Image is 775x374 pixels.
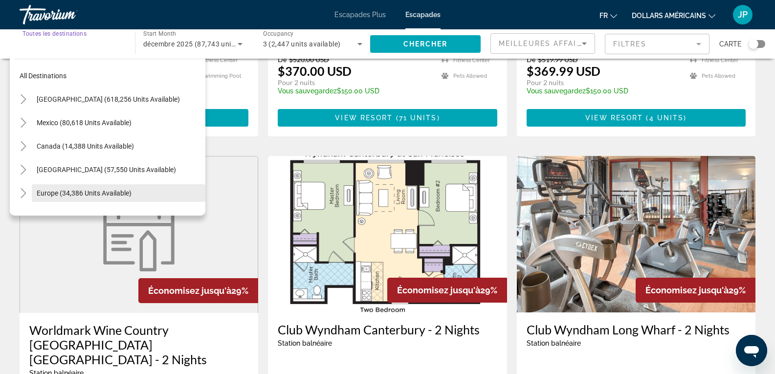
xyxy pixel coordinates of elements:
a: Worldmark Wine Country [GEOGRAPHIC_DATA] [GEOGRAPHIC_DATA] - 2 Nights [29,323,248,367]
font: JP [738,9,748,20]
button: Mexico (80,618 units available) [32,114,205,132]
span: 3 (2,447 units available) [263,40,341,48]
span: Fitness Center [702,57,738,64]
span: Station balnéaire [278,339,332,347]
a: Escapades [405,11,441,19]
span: Meilleures affaires [499,40,593,47]
a: Club Wyndham Canterbury - 2 Nights [278,322,497,337]
span: [GEOGRAPHIC_DATA] (618,256 units available) [37,95,180,103]
span: Économisez jusqu'à [397,285,480,295]
span: [GEOGRAPHIC_DATA] (57,550 units available) [37,166,176,174]
button: Menu utilisateur [730,4,755,25]
button: Chercher [370,35,481,53]
button: Changer de langue [599,8,617,22]
p: $150.00 USD [527,87,680,95]
a: Escapades Plus [334,11,386,19]
span: Pets Allowed [453,73,487,79]
span: Vous sauvegardez [278,87,337,95]
span: Vous sauvegardez [527,87,586,95]
button: View Resort(71 units) [278,109,497,127]
button: Toggle Caribbean & Atlantic Islands (57,550 units available) [15,161,32,178]
p: Pour 2 nuits [527,78,680,87]
a: Travorium [20,2,117,27]
span: View Resort [335,114,393,122]
span: $520.00 USD [289,55,329,64]
span: All destinations [20,72,66,80]
span: 4 units [649,114,684,122]
span: View Resort [585,114,643,122]
button: [GEOGRAPHIC_DATA] (57,550 units available) [32,161,205,178]
mat-select: Sort by [499,38,587,49]
font: dollars américains [632,12,706,20]
span: Économisez jusqu'à [148,286,231,296]
span: Carte [719,37,741,51]
span: Europe (34,386 units available) [37,189,132,197]
div: 29% [636,278,755,303]
span: Canada (14,388 units available) [37,142,134,150]
span: Pets Allowed [702,73,735,79]
img: week.svg [97,198,180,271]
span: 71 units [399,114,437,122]
p: $150.00 USD [278,87,431,95]
button: Toggle Australia (3,283 units available) [15,208,32,225]
button: Europe (34,386 units available) [32,184,205,202]
span: décembre 2025 (87,743 units available) [143,40,271,48]
span: ( ) [643,114,686,122]
span: Fitness Center [453,57,490,64]
p: $369.99 USD [527,64,600,78]
span: Fitness Center [201,57,238,64]
p: $370.00 USD [278,64,352,78]
span: $519.99 USD [538,55,578,64]
p: Pour 2 nuits [278,78,431,87]
button: Australia (3,283 units available) [32,208,205,225]
button: Toggle Mexico (80,618 units available) [15,114,32,132]
span: ( ) [393,114,440,122]
button: Changer de devise [632,8,715,22]
span: Occupancy [263,30,294,37]
button: [GEOGRAPHIC_DATA] (618,256 units available) [32,90,205,108]
span: Station balnéaire [527,339,581,347]
iframe: Bouton de lancement de la fenêtre de messagerie [736,335,767,366]
button: Toggle Canada (14,388 units available) [15,138,32,155]
span: De [527,55,535,64]
span: Mexico (80,618 units available) [37,119,132,127]
img: C113F01X.jpg [268,156,507,312]
a: Club Wyndham Long Wharf - 2 Nights [527,322,746,337]
button: All destinations [15,67,205,85]
button: View Resort(4 units) [527,109,746,127]
span: Swimming Pool [201,73,241,79]
button: Canada (14,388 units available) [32,137,205,155]
button: Toggle Europe (34,386 units available) [15,185,32,202]
span: Chercher [403,40,448,48]
div: 29% [387,278,507,303]
span: Start Month [143,30,176,37]
img: 4062O01X.jpg [517,156,755,312]
button: Toggle United States (618,256 units available) [15,91,32,108]
button: Filter [605,33,709,55]
span: Toutes les destinations [22,30,87,37]
div: 29% [138,278,258,303]
font: fr [599,12,608,20]
span: Économisez jusqu'à [645,285,729,295]
span: De [278,55,287,64]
